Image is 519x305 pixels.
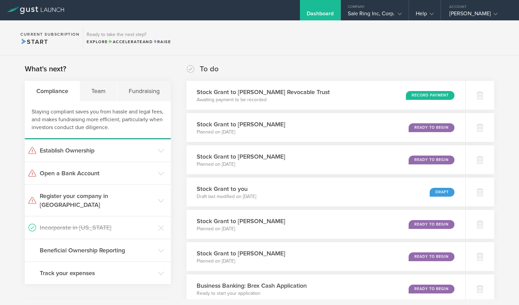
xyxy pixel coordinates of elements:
h3: Establish Ownership [40,146,155,155]
h3: Open a Bank Account [40,169,155,178]
div: Staying compliant saves you from hassle and legal fees, and makes fundraising more efficient, par... [25,101,171,139]
p: Planned on [DATE] [197,161,285,168]
div: Help [416,10,434,20]
p: Draft last modified on [DATE] [197,193,256,200]
h3: Stock Grant to [PERSON_NAME] Revocable Trust [197,88,330,96]
h2: What's next? [25,64,66,74]
p: Ready to start your application [197,290,307,297]
div: Ready to Begin [409,123,454,132]
span: Accelerate [108,39,143,44]
h3: Incorporate in [US_STATE] [40,223,155,232]
p: Planned on [DATE] [197,258,285,265]
p: Planned on [DATE] [197,129,285,136]
div: Stock Grant to [PERSON_NAME]Planned on [DATE]Ready to Begin [186,242,465,271]
div: Compliance [25,81,80,101]
h3: Stock Grant to [PERSON_NAME] [197,249,285,258]
h3: Stock Grant to [PERSON_NAME] [197,217,285,226]
h3: Stock Grant to you [197,184,256,193]
span: and [108,39,153,44]
div: Team [80,81,117,101]
div: Ready to Begin [409,156,454,164]
p: Planned on [DATE] [197,226,285,232]
h3: Stock Grant to [PERSON_NAME] [197,120,285,129]
h2: Current Subscription [20,32,79,36]
h3: Ready to take the next step? [87,32,171,37]
h3: Register your company in [GEOGRAPHIC_DATA] [40,192,155,209]
p: Awaiting payment to be recorded [197,96,330,103]
iframe: Chat Widget [485,272,519,305]
div: Fundraising [117,81,171,101]
h3: Beneficial Ownership Reporting [40,246,155,255]
h2: To do [200,64,219,74]
div: Stock Grant to youDraft last modified on [DATE]Draft [186,178,465,207]
div: Stock Grant to [PERSON_NAME]Planned on [DATE]Ready to Begin [186,210,465,239]
div: Stock Grant to [PERSON_NAME]Planned on [DATE]Ready to Begin [186,145,465,174]
h3: Track your expenses [40,269,155,277]
div: [PERSON_NAME] [449,10,507,20]
span: Start [20,38,48,46]
div: Ready to Begin [409,220,454,229]
div: Business Banking: Brex Cash ApplicationReady to start your applicationReady to Begin [186,274,465,303]
h3: Business Banking: Brex Cash Application [197,281,307,290]
div: Ready to Begin [409,285,454,293]
div: Ready to take the next step?ExploreAccelerateandRaise [83,27,174,48]
div: Draft [430,188,454,197]
div: Sale Ring Inc, Corp. [348,10,402,20]
div: Explore [87,39,171,45]
div: Ready to Begin [409,252,454,261]
div: Stock Grant to [PERSON_NAME] Revocable TrustAwaiting payment to be recordedRecord Payment [186,81,465,110]
div: Dashboard [307,10,334,20]
div: Stock Grant to [PERSON_NAME]Planned on [DATE]Ready to Begin [186,113,465,142]
div: Record Payment [406,91,454,100]
h3: Stock Grant to [PERSON_NAME] [197,152,285,161]
span: Raise [153,39,171,44]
